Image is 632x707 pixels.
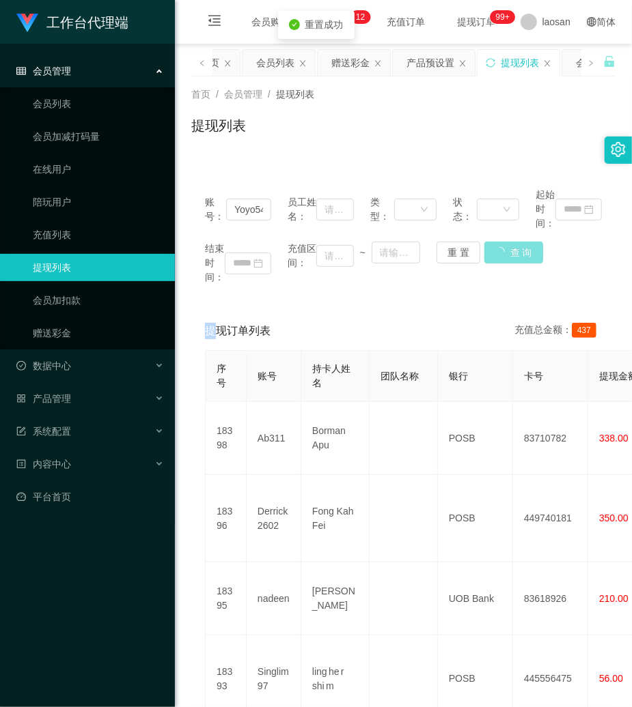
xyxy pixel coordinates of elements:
[374,59,382,68] i: 图标: close
[316,199,354,220] input: 请输入
[599,593,629,604] span: 210.00
[16,426,71,437] span: 系统配置
[16,360,71,371] span: 数据中心
[191,115,246,136] h1: 提现列表
[301,402,370,475] td: Borman Apu
[514,323,602,339] div: 充值总金额：
[588,59,594,66] i: 图标: right
[513,562,588,635] td: 83618926
[451,17,503,27] span: 提现订单
[247,402,301,475] td: Ab311
[380,17,432,27] span: 充值订单
[351,10,370,24] sup: 12
[312,363,351,388] span: 持卡人姓名
[16,66,71,76] span: 会员管理
[372,242,420,263] input: 请输入最大值为
[491,10,515,24] sup: 997
[247,475,301,562] td: Derrick2602
[299,59,307,68] i: 图标: close
[305,19,344,30] span: 重置成功
[205,242,225,285] span: 结束时间：
[361,10,366,24] p: 2
[458,59,467,68] i: 图标: close
[224,89,262,100] span: 会员管理
[536,188,555,231] span: 起始时间：
[576,50,624,76] div: 会员加扣款
[33,156,164,183] a: 在线用户
[253,259,263,268] i: 图标: calendar
[276,89,314,100] span: 提现列表
[205,323,271,339] span: 提现订单列表
[288,242,316,270] span: 充值区间：
[354,246,372,260] span: ~
[258,371,277,381] span: 账号
[501,50,539,76] div: 提现列表
[206,475,247,562] td: 18396
[33,254,164,281] a: 提现列表
[268,89,271,100] span: /
[33,188,164,216] a: 陪玩用户
[16,66,26,76] i: 图标: table
[205,195,226,224] span: 账号：
[16,459,26,469] i: 图标: profile
[599,433,629,444] span: 338.00
[247,562,301,635] td: nadeen
[438,475,513,562] td: POSB
[289,19,300,30] i: icon: check-circle
[256,50,294,76] div: 会员列表
[33,123,164,150] a: 会员加减打码量
[513,402,588,475] td: 83710782
[584,205,594,214] i: 图标: calendar
[191,1,238,44] i: 图标: menu-fold
[33,221,164,248] a: 充值列表
[16,459,71,470] span: 内容中心
[191,89,210,100] span: 首页
[309,17,361,27] span: 在线人数
[199,59,206,66] i: 图标: left
[420,205,428,215] i: 图标: down
[438,562,513,635] td: UOB Bank
[437,242,480,263] button: 重 置
[599,673,623,684] span: 56.00
[486,58,495,68] i: 图标: sync
[301,475,370,562] td: Fong Kah Fei
[438,402,513,475] td: POSB
[16,361,26,371] i: 图标: check-circle-o
[381,371,419,381] span: 团队名称
[16,427,26,436] i: 图标: form
[181,50,219,76] div: 平台首页
[301,562,370,635] td: [PERSON_NAME]
[331,50,370,76] div: 赠送彩金
[524,371,543,381] span: 卡号
[543,59,551,68] i: 图标: close
[407,50,454,76] div: 产品预设置
[33,319,164,347] a: 赠送彩金
[216,89,219,100] span: /
[370,195,394,224] span: 类型：
[513,475,588,562] td: 449740181
[16,483,164,510] a: 图标: dashboard平台首页
[206,402,247,475] td: 18398
[603,55,616,68] i: 图标: unlock
[223,59,232,68] i: 图标: close
[16,394,26,403] i: 图标: appstore-o
[288,195,316,224] span: 员工姓名：
[206,562,247,635] td: 18395
[572,323,596,338] span: 437
[449,371,468,381] span: 银行
[46,1,128,44] h1: 工作台代理端
[453,195,477,224] span: 状态：
[16,14,38,33] img: logo.9652507e.png
[316,245,354,267] input: 请输入最小值为
[503,205,511,215] i: 图标: down
[33,287,164,314] a: 会员加扣款
[16,393,71,404] span: 产品管理
[356,10,361,24] p: 1
[33,90,164,117] a: 会员列表
[217,363,226,388] span: 序号
[611,142,626,157] i: 图标: setting
[226,199,271,220] input: 请输入
[587,17,596,27] i: 图标: global
[599,513,629,523] span: 350.00
[16,16,128,27] a: 工作台代理端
